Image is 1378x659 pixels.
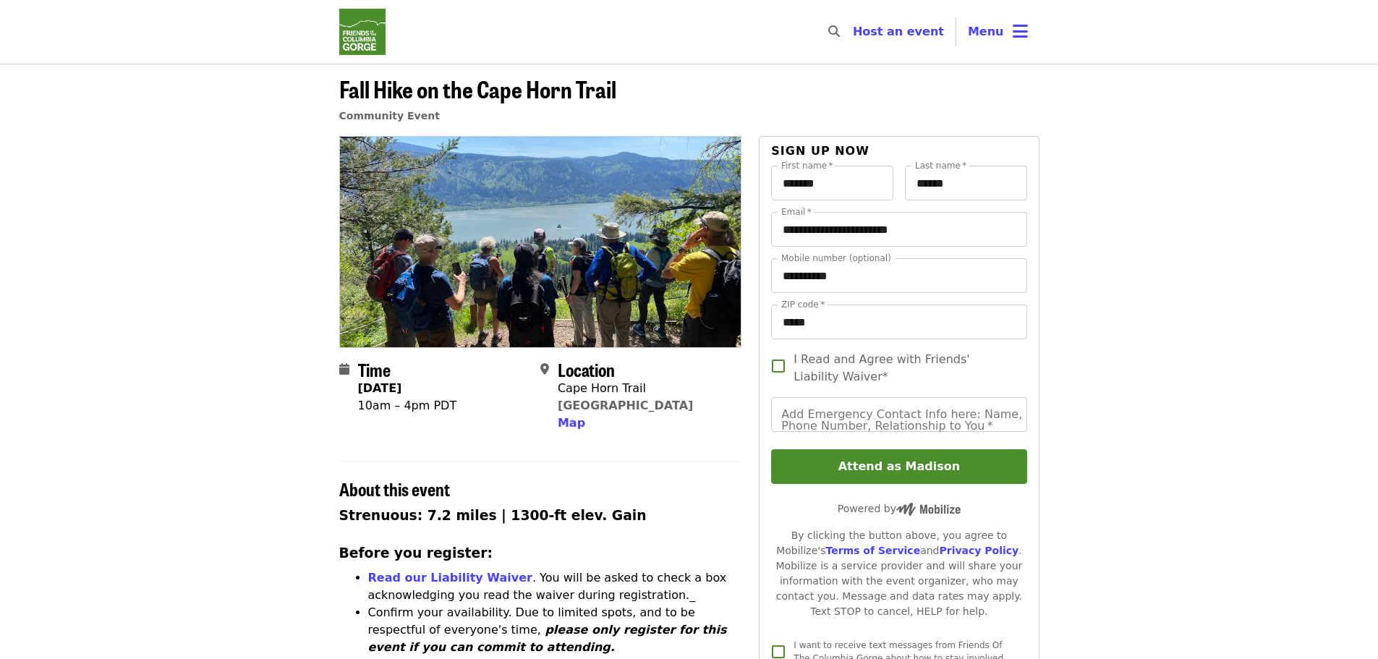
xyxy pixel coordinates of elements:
[968,25,1004,38] span: Menu
[915,161,966,170] label: Last name
[849,14,860,49] input: Search
[339,362,349,376] i: calendar icon
[794,351,1015,386] span: I Read and Agree with Friends' Liability Waiver*
[771,449,1026,484] button: Attend as Madison
[781,254,891,263] label: Mobile number (optional)
[1013,21,1028,42] i: bars icon
[853,25,944,38] a: Host an event
[339,9,386,55] img: Friends Of The Columbia Gorge - Home
[781,208,812,216] label: Email
[558,357,615,382] span: Location
[558,380,693,397] div: Cape Horn Trail
[771,166,893,200] input: First name
[558,414,585,432] button: Map
[956,14,1039,49] button: Toggle account menu
[825,545,920,556] a: Terms of Service
[896,503,961,516] img: Powered by Mobilize
[368,623,727,654] em: please only register for this event if you can commit to attending.
[368,604,742,656] p: Confirm your availability. Due to limited spots, and to be respectful of everyone's time,
[771,397,1026,432] input: Add Emergency Contact Info here: Name, Phone Number, Relationship to You
[339,506,742,526] h3: Strenuous: 7.2 miles | 1300-ft elev. Gain
[339,476,450,501] span: About this event
[339,110,440,122] a: Community Event
[339,72,616,106] span: Fall Hike on the Cape Horn Trail
[558,416,585,430] span: Map
[339,543,742,564] h3: Before you register:
[771,528,1026,619] div: By clicking the button above, you agree to Mobilize's and . Mobilize is a service provider and wi...
[340,137,741,346] img: Fall Hike on the Cape Horn Trail organized by Friends Of The Columbia Gorge
[771,258,1026,293] input: Mobile number (optional)
[781,300,825,309] label: ZIP code
[828,25,840,38] i: search icon
[368,571,532,584] a: Read our Liability Waiver
[358,397,457,414] div: 10am – 4pm PDT
[558,399,693,412] a: [GEOGRAPHIC_DATA]
[781,161,833,170] label: First name
[358,381,402,395] strong: [DATE]
[771,212,1026,247] input: Email
[939,545,1018,556] a: Privacy Policy
[540,362,549,376] i: map-marker-alt icon
[838,503,961,514] span: Powered by
[771,305,1026,339] input: ZIP code
[368,569,742,604] p: . You will be asked to check a box acknowledging you read the waiver during registration._
[358,357,391,382] span: Time
[771,144,869,158] span: Sign up now
[905,166,1027,200] input: Last name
